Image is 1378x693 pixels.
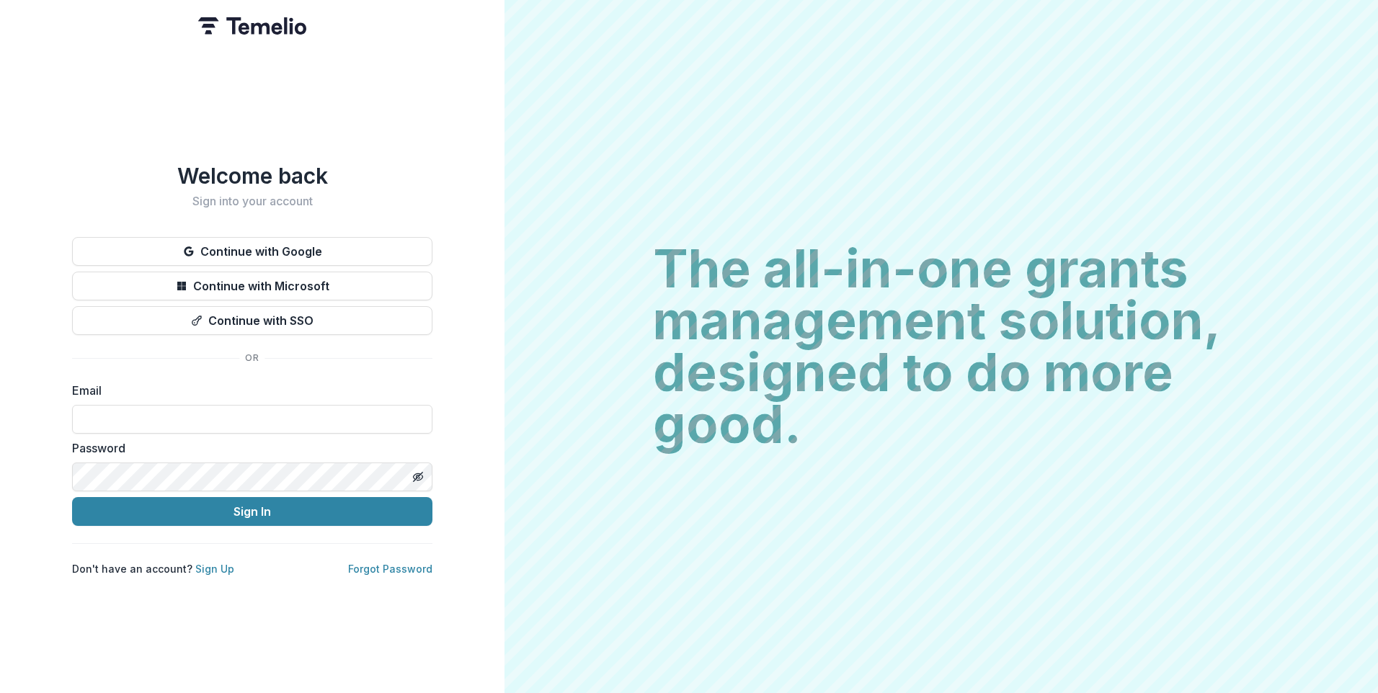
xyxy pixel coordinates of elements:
img: Temelio [198,17,306,35]
p: Don't have an account? [72,561,234,576]
label: Email [72,382,424,399]
button: Toggle password visibility [406,465,430,488]
button: Continue with Microsoft [72,272,432,300]
button: Continue with SSO [72,306,432,335]
a: Sign Up [195,563,234,575]
h1: Welcome back [72,163,432,189]
a: Forgot Password [348,563,432,575]
h2: Sign into your account [72,195,432,208]
button: Continue with Google [72,237,432,266]
label: Password [72,439,424,457]
button: Sign In [72,497,432,526]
